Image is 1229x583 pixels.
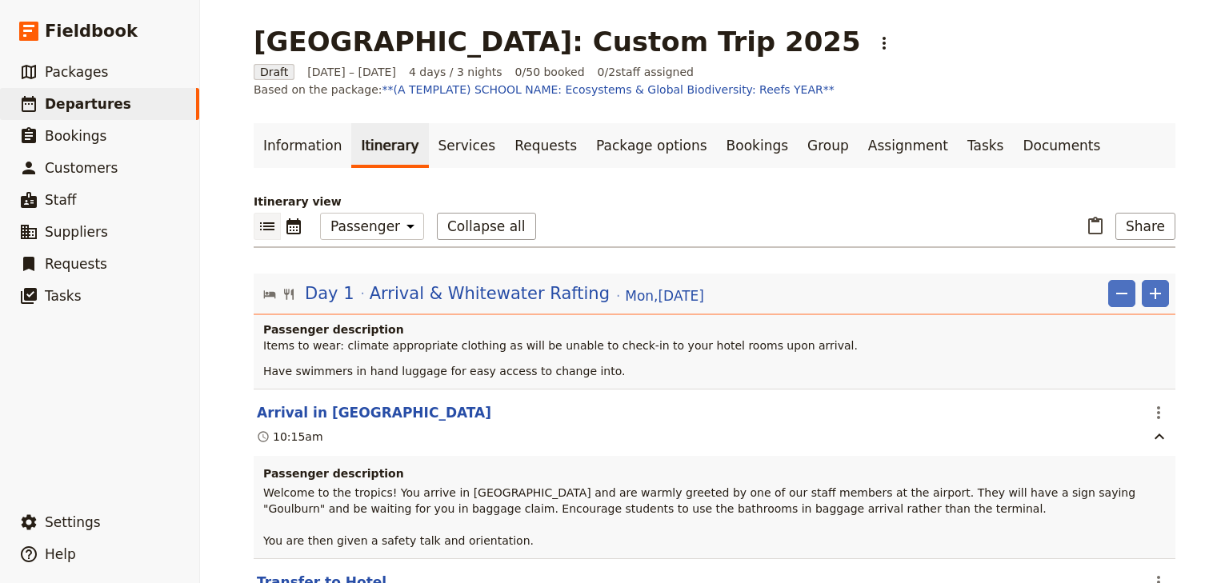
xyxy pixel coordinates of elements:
button: Remove [1108,280,1135,307]
span: Departures [45,96,131,112]
a: Bookings [717,123,798,168]
p: Itinerary view [254,194,1175,210]
button: Actions [871,30,898,57]
span: Customers [45,160,118,176]
span: Items to wear: climate appropriate clothing as will be unable to check-in to your hotel rooms upo... [263,339,858,352]
a: Tasks [958,123,1014,168]
a: **(A TEMPLATE) SCHOOL NAME: Ecosystems & Global Biodiversity: Reefs YEAR** [382,83,835,96]
span: Tasks [45,288,82,304]
span: Staff [45,192,77,208]
span: Fieldbook [45,19,138,43]
span: Have swimmers in hand luggage for easy access to change into. [263,365,625,377]
a: Itinerary [351,123,428,168]
button: Calendar view [281,213,307,240]
h3: Passenger description [263,465,1166,481]
h1: [GEOGRAPHIC_DATA]: Custom Trip 2025 [254,26,861,58]
span: Draft [254,64,294,80]
h4: Passenger description [263,321,1169,337]
a: Group [798,123,859,168]
div: 10:15am [257,429,323,445]
a: Requests [505,123,586,168]
button: Collapse all [437,213,536,240]
span: Settings [45,514,101,530]
span: 0/50 booked [515,64,585,80]
a: Package options [586,123,716,168]
button: List view [254,213,281,240]
span: Help [45,546,76,562]
a: Documents [1013,123,1110,168]
span: Packages [45,64,108,80]
span: Welcome to the tropics! You arrive in [GEOGRAPHIC_DATA] and are warmly greeted by one of our staf... [263,486,1139,547]
a: Information [254,123,351,168]
span: [DATE] – [DATE] [307,64,396,80]
span: Day 1 [305,282,354,305]
button: Add [1142,280,1169,307]
span: Arrival & Whitewater Rafting [370,282,610,305]
a: Assignment [859,123,958,168]
span: Suppliers [45,224,108,240]
a: Services [429,123,506,168]
span: Bookings [45,128,106,144]
span: Requests [45,256,107,272]
span: 0 / 2 staff assigned [598,64,694,80]
span: Mon , [DATE] [625,286,704,305]
span: 4 days / 3 nights [409,64,502,80]
button: Paste itinerary item [1082,213,1109,240]
button: Edit this itinerary item [257,403,491,422]
span: Based on the package: [254,82,835,98]
button: Actions [1145,399,1172,426]
button: Edit day information [263,282,704,305]
button: Share [1115,213,1175,240]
